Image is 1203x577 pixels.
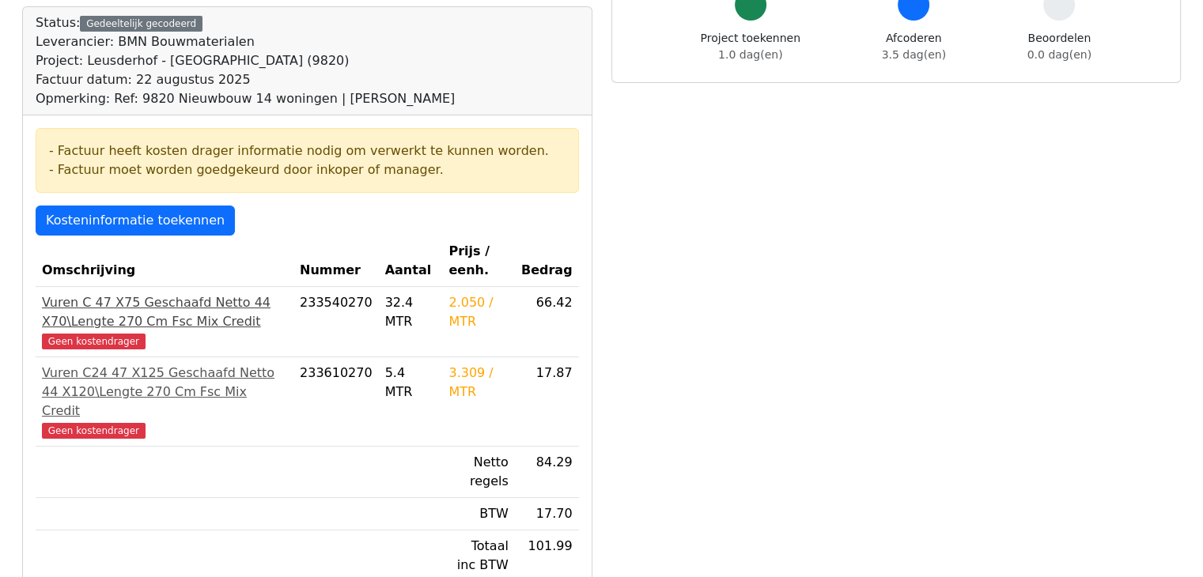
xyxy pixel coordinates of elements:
[1027,48,1091,61] span: 0.0 dag(en)
[442,447,514,498] td: Netto regels
[515,357,579,447] td: 17.87
[515,447,579,498] td: 84.29
[515,498,579,530] td: 17.70
[42,364,287,420] div: Vuren C24 47 X125 Geschaafd Netto 44 X120\Lengte 270 Cm Fsc Mix Credit
[515,236,579,287] th: Bedrag
[293,357,379,447] td: 233610270
[448,364,508,402] div: 3.309 / MTR
[36,32,455,51] div: Leverancier: BMN Bouwmaterialen
[718,48,782,61] span: 1.0 dag(en)
[379,236,443,287] th: Aantal
[42,293,287,331] div: Vuren C 47 X75 Geschaafd Netto 44 X70\Lengte 270 Cm Fsc Mix Credit
[36,89,455,108] div: Opmerking: Ref: 9820 Nieuwbouw 14 woningen | [PERSON_NAME]
[36,13,455,108] div: Status:
[442,498,514,530] td: BTW
[49,160,566,179] div: - Factuur moet worden goedgekeurd door inkoper of manager.
[49,141,566,160] div: - Factuur heeft kosten drager informatie nodig om verwerkt te kunnen worden.
[442,236,514,287] th: Prijs / eenh.
[42,364,287,439] a: Vuren C24 47 X125 Geschaafd Netto 44 X120\Lengte 270 Cm Fsc Mix CreditGeen kostendrager
[448,293,508,331] div: 2.050 / MTR
[293,236,379,287] th: Nummer
[36,51,455,70] div: Project: Leusderhof - [GEOGRAPHIC_DATA] (9820)
[36,236,293,287] th: Omschrijving
[42,293,287,350] a: Vuren C 47 X75 Geschaafd Netto 44 X70\Lengte 270 Cm Fsc Mix CreditGeen kostendrager
[42,334,146,349] span: Geen kostendrager
[293,287,379,357] td: 233540270
[882,48,946,61] span: 3.5 dag(en)
[80,16,202,32] div: Gedeeltelijk gecodeerd
[515,287,579,357] td: 66.42
[385,364,437,402] div: 5.4 MTR
[42,423,146,439] span: Geen kostendrager
[882,30,946,63] div: Afcoderen
[36,70,455,89] div: Factuur datum: 22 augustus 2025
[36,206,235,236] a: Kosteninformatie toekennen
[385,293,437,331] div: 32.4 MTR
[701,30,800,63] div: Project toekennen
[1027,30,1091,63] div: Beoordelen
